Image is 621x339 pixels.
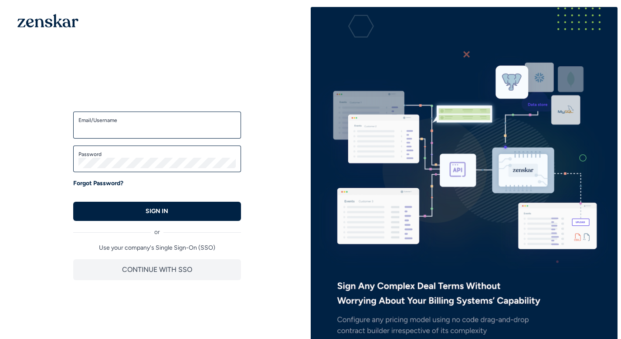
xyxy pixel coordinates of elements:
[78,117,236,124] label: Email/Username
[73,202,241,221] button: SIGN IN
[73,244,241,252] p: Use your company's Single Sign-On (SSO)
[73,221,241,237] div: or
[78,151,236,158] label: Password
[17,14,78,27] img: 1OGAJ2xQqyY4LXKgY66KYq0eOWRCkrZdAb3gUhuVAqdWPZE9SRJmCz+oDMSn4zDLXe31Ii730ItAGKgCKgCCgCikA4Av8PJUP...
[73,259,241,280] button: CONTINUE WITH SSO
[73,179,123,188] a: Forgot Password?
[146,207,168,216] p: SIGN IN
